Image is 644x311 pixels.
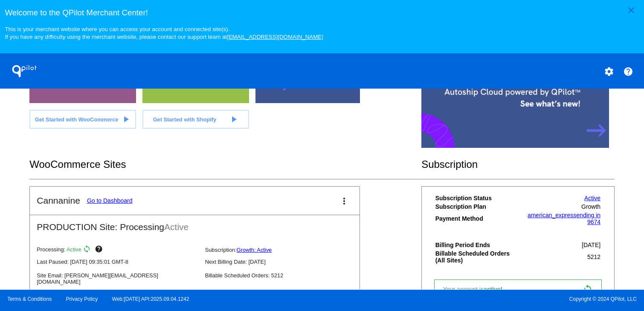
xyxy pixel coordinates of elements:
a: Web:[DATE] API:2025.09.04.1242 [112,296,189,302]
h1: QPilot [7,63,41,80]
a: Privacy Policy [66,296,98,302]
p: Subscription: [205,247,366,253]
span: [DATE] [582,242,600,248]
a: Your account isactive! sync [434,279,602,299]
span: Copyright © 2024 QPilot, LLC [329,296,637,302]
mat-icon: play_arrow [121,114,131,124]
p: Site Email: [PERSON_NAME][EMAIL_ADDRESS][DOMAIN_NAME] [37,272,198,285]
a: Terms & Conditions [7,296,52,302]
mat-icon: close [626,5,636,15]
a: Get Started with WooCommerce [29,110,136,129]
mat-icon: help [95,245,105,255]
a: american_expressending in 9674 [528,212,600,225]
p: Next Billing Date: [DATE] [205,259,366,265]
a: Get Started with Shopify [142,110,249,129]
h3: Welcome to the QPilot Merchant Center! [5,8,639,17]
span: Active [164,222,189,232]
th: Subscription Plan [435,203,518,210]
span: Get Started with WooCommerce [35,116,118,123]
span: american_express [528,212,576,219]
th: Billable Scheduled Orders (All Sites) [435,250,518,264]
th: Subscription Status [435,194,518,202]
mat-icon: sync [583,284,593,294]
span: 5212 [587,253,600,260]
h2: Cannanine [37,196,80,206]
p: Billable Scheduled Orders: 5212 [205,272,366,279]
a: [EMAIL_ADDRESS][DOMAIN_NAME] [227,34,323,40]
small: This is your merchant website where you can access your account and connected site(s). If you hav... [5,26,323,40]
span: Get Started with Shopify [153,116,217,123]
mat-icon: settings [604,66,614,77]
a: Go to Dashboard [87,197,133,204]
span: Active [67,247,81,253]
th: Payment Method [435,211,518,226]
span: active! [484,286,507,293]
mat-icon: more_vert [339,196,349,206]
p: Last Paused: [DATE] 09:35:01 GMT-8 [37,259,198,265]
th: Billing Period Ends [435,241,518,249]
h2: Subscription [421,158,615,170]
mat-icon: sync [83,245,93,255]
mat-icon: play_arrow [229,114,239,124]
a: Active [584,195,600,202]
mat-icon: help [623,66,633,77]
a: Growth: Active [237,247,272,253]
h2: PRODUCTION Site: Processing [30,215,360,232]
h2: WooCommerce Sites [29,158,421,170]
p: Processing: [37,245,198,255]
span: Growth [581,203,600,210]
span: Your account is [443,286,511,293]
